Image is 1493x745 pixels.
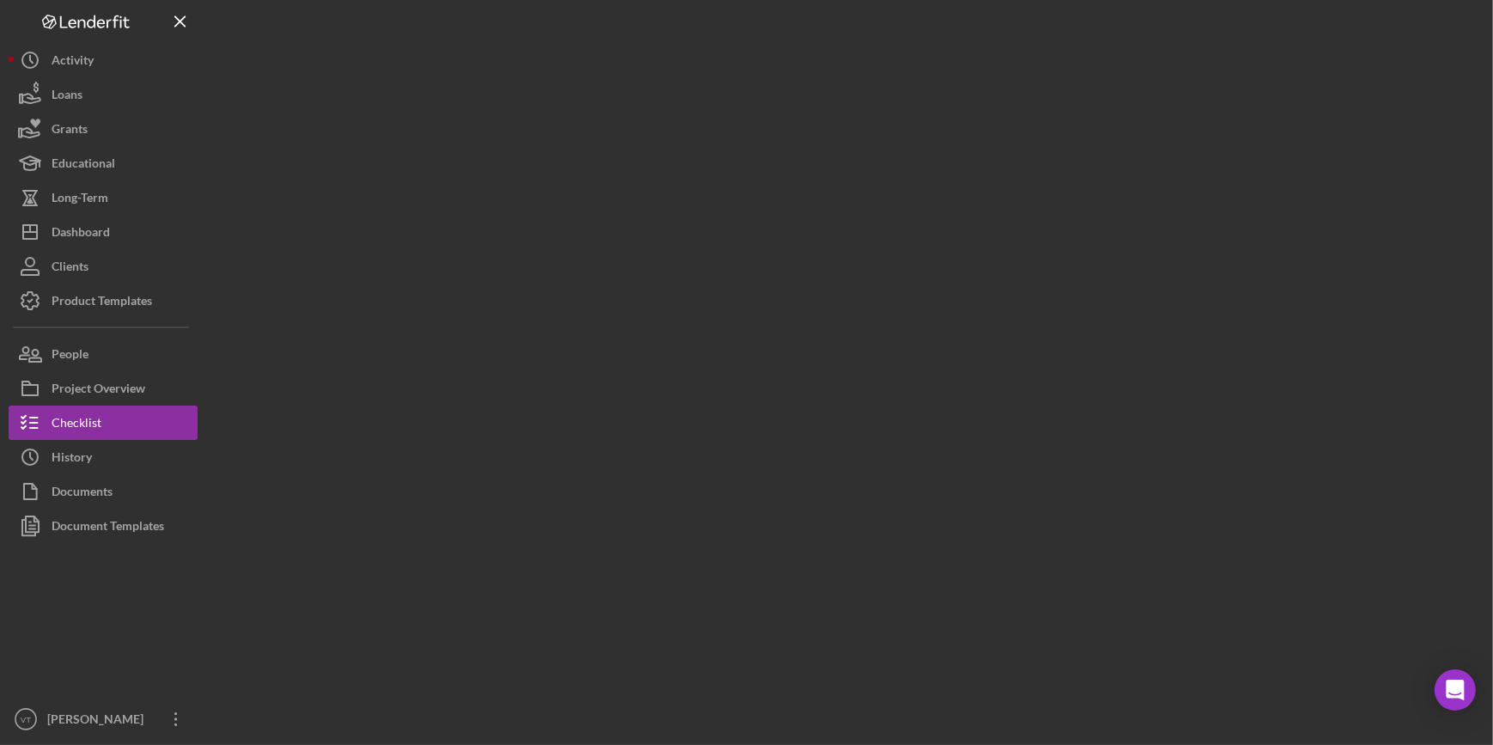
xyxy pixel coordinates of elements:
button: Documents [9,474,198,509]
div: Dashboard [52,215,110,253]
button: Grants [9,112,198,146]
div: Educational [52,146,115,185]
div: Long-Term [52,180,108,219]
div: Checklist [52,406,101,444]
button: Dashboard [9,215,198,249]
button: History [9,440,198,474]
div: Clients [52,249,88,288]
text: VT [21,715,31,724]
button: Educational [9,146,198,180]
button: Activity [9,43,198,77]
button: Project Overview [9,371,198,406]
div: History [52,440,92,479]
div: Loans [52,77,82,116]
button: VT[PERSON_NAME] [9,702,198,736]
div: Product Templates [52,284,152,322]
div: Project Overview [52,371,145,410]
div: Activity [52,43,94,82]
div: [PERSON_NAME] [43,702,155,741]
div: People [52,337,88,376]
div: Open Intercom Messenger [1435,669,1476,711]
button: People [9,337,198,371]
div: Grants [52,112,88,150]
div: Document Templates [52,509,164,547]
button: Long-Term [9,180,198,215]
button: Loans [9,77,198,112]
button: Checklist [9,406,198,440]
div: Documents [52,474,113,513]
button: Product Templates [9,284,198,318]
button: Clients [9,249,198,284]
button: Document Templates [9,509,198,543]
